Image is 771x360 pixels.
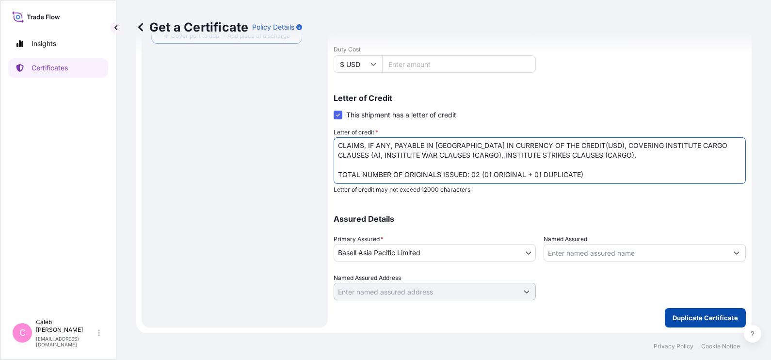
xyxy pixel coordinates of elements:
p: Caleb [PERSON_NAME] [36,318,96,334]
span: This shipment has a letter of credit [346,110,456,120]
button: Show suggestions [518,283,535,300]
p: Policy Details [252,22,294,32]
p: Duplicate Certificate [673,313,738,323]
button: Show suggestions [728,244,745,262]
p: [EMAIL_ADDRESS][DOMAIN_NAME] [36,336,96,347]
span: C [19,328,26,338]
span: Primary Assured [334,234,384,244]
a: Privacy Policy [654,343,693,350]
p: Get a Certificate [136,19,248,35]
label: Letter of credit [334,128,378,137]
p: Certificates [32,63,68,73]
input: Assured Name [544,244,728,262]
a: Insights [8,34,108,53]
p: Assured Details [334,215,746,223]
p: Letter of credit may not exceed 12000 characters [334,186,746,194]
input: Enter amount [382,55,536,73]
p: Letter of Credit [334,94,746,102]
label: Named Assured Address [334,273,401,283]
p: Insights [32,39,56,49]
span: Basell Asia Pacific Limited [338,248,420,258]
button: Duplicate Certificate [665,308,746,327]
textarea: LC NO.: TF2525501038/CLN IN ASSIGNABLE FORM. IN INVOICE CURRENCY (USD), COVERING ALL RISKS, CLAIM... [334,137,746,184]
a: Cookie Notice [701,343,740,350]
label: Named Assured [544,234,587,244]
a: Certificates [8,58,108,78]
input: Named Assured Address [334,283,518,300]
button: Basell Asia Pacific Limited [334,244,536,262]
